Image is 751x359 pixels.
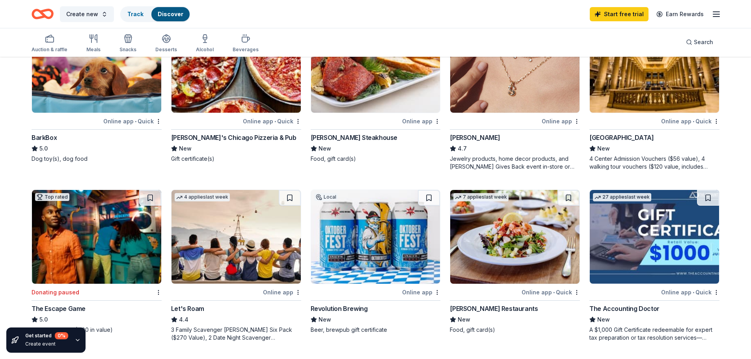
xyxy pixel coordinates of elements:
[35,193,69,201] div: Top rated
[32,190,161,284] img: Image for The Escape Game
[458,315,470,324] span: New
[589,133,654,142] div: [GEOGRAPHIC_DATA]
[597,315,610,324] span: New
[311,133,397,142] div: [PERSON_NAME] Steakhouse
[453,193,509,201] div: 7 applies last week
[32,31,67,57] button: Auction & raffle
[171,19,301,163] a: Image for Georgio's Chicago Pizzeria & PubLocalOnline app•Quick[PERSON_NAME]'s Chicago Pizzeria &...
[661,287,719,297] div: Online app Quick
[450,190,580,284] img: Image for Cameron Mitchell Restaurants
[589,19,719,171] a: Image for Chicago Architecture CenterLocalOnline app•Quick[GEOGRAPHIC_DATA]New4 Center Admission ...
[32,19,161,113] img: Image for BarkBox
[693,118,694,125] span: •
[274,118,276,125] span: •
[590,7,649,21] a: Start free trial
[694,37,713,47] span: Search
[171,326,301,342] div: 3 Family Scavenger [PERSON_NAME] Six Pack ($270 Value), 2 Date Night Scavenger [PERSON_NAME] Two ...
[32,5,54,23] a: Home
[158,11,183,17] a: Discover
[66,9,98,19] span: Create new
[263,287,301,297] div: Online app
[86,47,101,53] div: Meals
[319,144,331,153] span: New
[135,118,136,125] span: •
[32,133,57,142] div: BarkBox
[171,190,301,284] img: Image for Let's Roam
[693,289,694,296] span: •
[32,47,67,53] div: Auction & raffle
[171,190,301,342] a: Image for Let's Roam4 applieslast weekOnline appLet's Roam4.43 Family Scavenger [PERSON_NAME] Six...
[233,31,259,57] button: Beverages
[450,190,580,334] a: Image for Cameron Mitchell Restaurants7 applieslast weekOnline app•Quick[PERSON_NAME] Restaurants...
[652,7,708,21] a: Earn Rewards
[661,116,719,126] div: Online app Quick
[311,19,440,113] img: Image for Perry's Steakhouse
[450,304,538,313] div: [PERSON_NAME] Restaurants
[39,144,48,153] span: 5.0
[589,155,719,171] div: 4 Center Admission Vouchers ($56 value), 4 walking tour vouchers ($120 value, includes Center Adm...
[25,341,68,347] div: Create event
[450,133,500,142] div: [PERSON_NAME]
[179,315,188,324] span: 4.4
[171,304,204,313] div: Let's Roam
[589,304,660,313] div: The Accounting Doctor
[311,304,368,313] div: Revolution Brewing
[103,116,162,126] div: Online app Quick
[553,289,555,296] span: •
[450,326,580,334] div: Food, gift card(s)
[32,304,86,313] div: The Escape Game
[171,133,296,142] div: [PERSON_NAME]'s Chicago Pizzeria & Pub
[311,19,441,163] a: Image for Perry's Steakhouse2 applieslast weekOnline app[PERSON_NAME] SteakhouseNewFood, gift car...
[86,31,101,57] button: Meals
[450,19,580,171] a: Image for Kendra ScottTop rated14 applieslast weekOnline app[PERSON_NAME]4.7Jewelry products, hom...
[311,190,441,334] a: Image for Revolution BrewingLocalOnline appRevolution BrewingNewBeer, brewpub gift certificate
[171,19,301,113] img: Image for Georgio's Chicago Pizzeria & Pub
[32,19,162,163] a: Image for BarkBoxTop rated16 applieslast weekOnline app•QuickBarkBox5.0Dog toy(s), dog food
[458,144,467,153] span: 4.7
[196,47,214,53] div: Alcohol
[32,190,162,334] a: Image for The Escape GameTop ratedDonating pausedThe Escape Game5.0Gift cards (up to $200 in value)
[593,193,651,201] div: 27 applies last week
[155,31,177,57] button: Desserts
[319,315,331,324] span: New
[25,332,68,339] div: Get started
[311,190,440,284] img: Image for Revolution Brewing
[119,47,136,53] div: Snacks
[450,155,580,171] div: Jewelry products, home decor products, and [PERSON_NAME] Gives Back event in-store or online (or ...
[590,19,719,113] img: Image for Chicago Architecture Center
[522,287,580,297] div: Online app Quick
[119,31,136,57] button: Snacks
[597,144,610,153] span: New
[589,190,719,342] a: Image for The Accounting Doctor27 applieslast weekOnline app•QuickThe Accounting DoctorNewA $1,00...
[155,47,177,53] div: Desserts
[450,19,580,113] img: Image for Kendra Scott
[175,193,230,201] div: 4 applies last week
[243,116,301,126] div: Online app Quick
[55,332,68,339] div: 0 %
[680,34,719,50] button: Search
[32,155,162,163] div: Dog toy(s), dog food
[60,6,114,22] button: Create new
[179,144,192,153] span: New
[590,190,719,284] img: Image for The Accounting Doctor
[120,6,190,22] button: TrackDiscover
[127,11,143,17] a: Track
[402,287,440,297] div: Online app
[233,47,259,53] div: Beverages
[311,326,441,334] div: Beer, brewpub gift certificate
[311,155,441,163] div: Food, gift card(s)
[171,155,301,163] div: Gift certificate(s)
[314,193,338,201] div: Local
[39,315,48,324] span: 5.0
[589,326,719,342] div: A $1,000 Gift Certificate redeemable for expert tax preparation or tax resolution services—recipi...
[402,116,440,126] div: Online app
[32,288,79,297] div: Donating paused
[542,116,580,126] div: Online app
[196,31,214,57] button: Alcohol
